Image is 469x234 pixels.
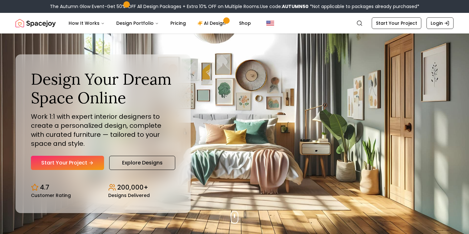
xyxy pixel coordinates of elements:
[31,70,175,107] h1: Design Your Dream Space Online
[40,183,49,192] p: 4.7
[117,183,148,192] p: 200,000+
[165,17,191,30] a: Pricing
[15,17,56,30] a: Spacejoy
[109,156,175,170] a: Explore Designs
[234,17,256,30] a: Shop
[31,178,175,198] div: Design stats
[63,17,110,30] button: How It Works
[50,3,419,10] div: The Autumn Glow Event-Get 50% OFF All Design Packages + Extra 10% OFF on Multiple Rooms.
[111,17,164,30] button: Design Portfolio
[63,17,256,30] nav: Main
[31,112,175,148] p: Work 1:1 with expert interior designers to create a personalized design, complete with curated fu...
[266,19,274,27] img: United States
[372,17,421,29] a: Start Your Project
[192,17,233,30] a: AI Design
[108,193,150,198] small: Designs Delivered
[260,3,309,10] span: Use code:
[282,3,309,10] b: AUTUMN50
[15,13,454,33] nav: Global
[31,156,104,170] a: Start Your Project
[15,17,56,30] img: Spacejoy Logo
[309,3,419,10] span: *Not applicable to packages already purchased*
[426,17,454,29] a: Login
[31,193,71,198] small: Customer Rating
